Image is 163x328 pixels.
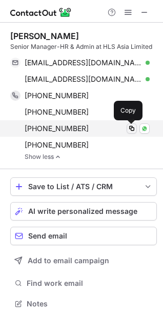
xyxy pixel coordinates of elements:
[25,153,157,160] a: Show less
[10,276,157,290] button: Find work email
[28,232,67,240] span: Send email
[27,279,153,288] span: Find work email
[25,75,142,84] span: [EMAIL_ADDRESS][DOMAIN_NAME]
[10,251,157,270] button: Add to email campaign
[25,107,89,117] span: [PHONE_NUMBER]
[28,257,109,265] span: Add to email campaign
[27,299,153,308] span: Notes
[28,183,139,191] div: Save to List / ATS / CRM
[10,227,157,245] button: Send email
[28,207,137,215] span: AI write personalized message
[10,202,157,221] button: AI write personalized message
[25,140,89,150] span: [PHONE_NUMBER]
[10,297,157,311] button: Notes
[25,91,89,100] span: [PHONE_NUMBER]
[25,58,142,67] span: [EMAIL_ADDRESS][DOMAIN_NAME]
[25,124,89,133] span: [PHONE_NUMBER]
[10,6,72,19] img: ContactOut v5.3.10
[55,153,61,160] img: -
[141,125,148,132] img: Whatsapp
[10,31,79,41] div: [PERSON_NAME]
[10,42,157,51] div: Senior Manager-HR & Admin at HLS Asia Limited
[10,177,157,196] button: save-profile-one-click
